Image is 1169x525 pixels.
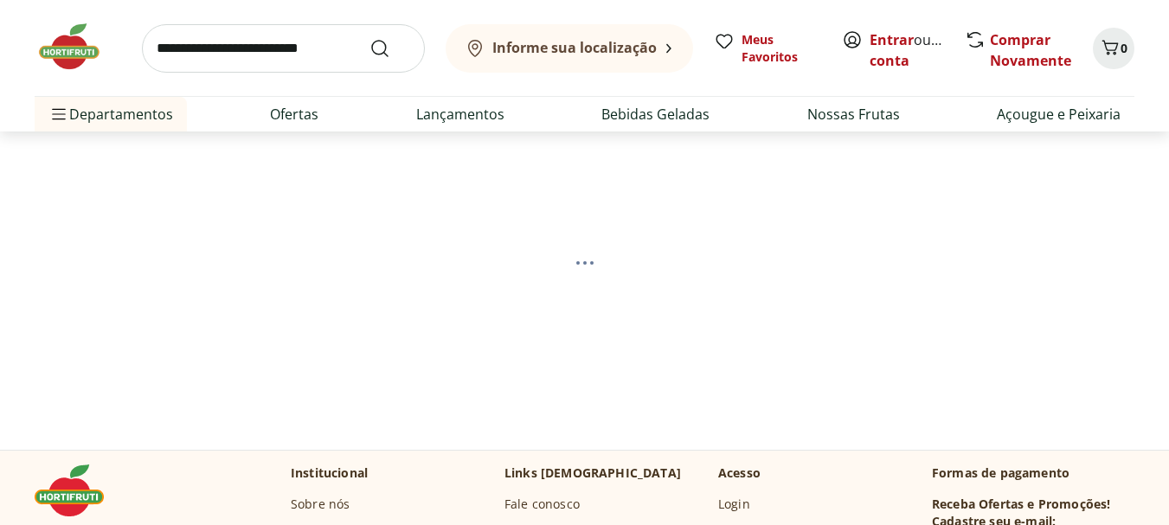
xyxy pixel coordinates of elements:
p: Formas de pagamento [932,464,1134,482]
span: Meus Favoritos [742,31,821,66]
p: Acesso [718,464,761,482]
img: Hortifruti [35,464,121,516]
span: ou [870,29,947,71]
p: Links [DEMOGRAPHIC_DATA] [504,464,681,482]
a: Sobre nós [291,496,350,513]
a: Lançamentos [416,104,504,125]
b: Informe sua localização [492,38,657,57]
a: Entrar [870,30,914,49]
a: Criar conta [870,30,965,70]
a: Fale conosco [504,496,580,513]
a: Login [718,496,750,513]
a: Meus Favoritos [714,31,821,66]
a: Nossas Frutas [807,104,900,125]
a: Comprar Novamente [990,30,1071,70]
button: Carrinho [1093,28,1134,69]
span: 0 [1121,40,1127,56]
a: Ofertas [270,104,318,125]
input: search [142,24,425,73]
span: Departamentos [48,93,173,135]
button: Informe sua localização [446,24,693,73]
p: Institucional [291,464,368,482]
h3: Receba Ofertas e Promoções! [932,496,1110,513]
a: Açougue e Peixaria [997,104,1121,125]
button: Menu [48,93,69,135]
button: Submit Search [369,38,411,59]
a: Bebidas Geladas [601,104,710,125]
img: Hortifruti [35,21,121,73]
